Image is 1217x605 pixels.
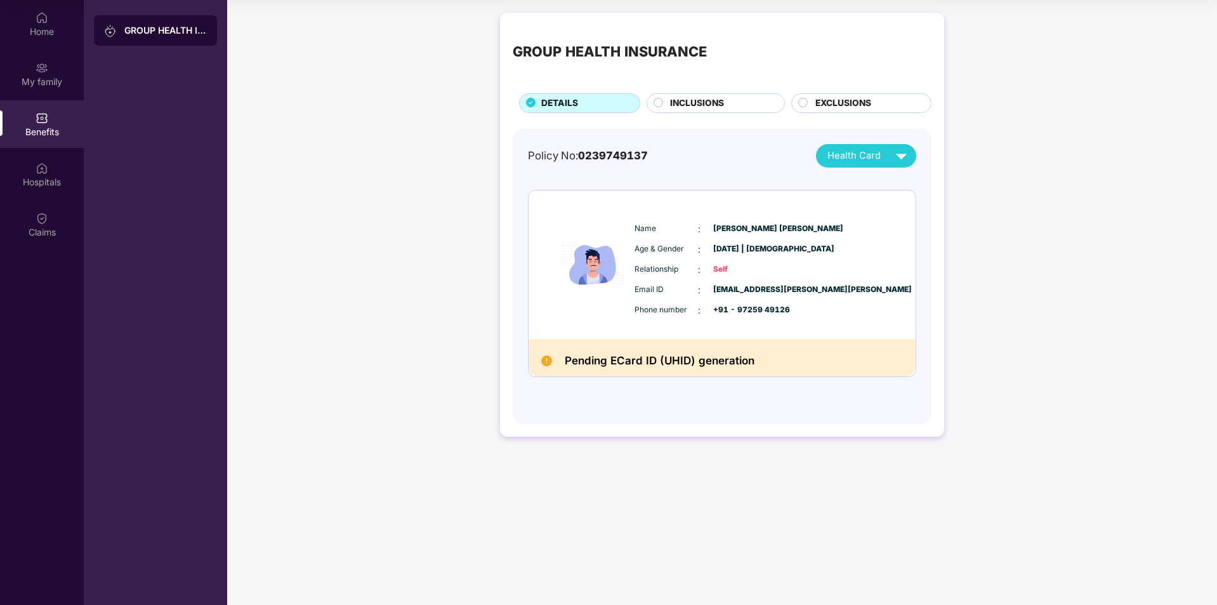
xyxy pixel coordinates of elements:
span: DETAILS [541,96,578,110]
span: Health Card [827,149,881,163]
span: [DATE] | [DEMOGRAPHIC_DATA] [713,243,777,255]
span: Phone number [635,304,698,316]
span: EXCLUSIONS [815,96,871,110]
div: Policy No: [528,147,648,164]
span: Relationship [635,263,698,276]
span: 0239749137 [578,149,648,162]
span: : [698,303,701,317]
span: Name [635,223,698,235]
img: svg+xml;base64,PHN2ZyBpZD0iSG9tZSIgeG1sbnM9Imh0dHA6Ly93d3cudzMub3JnLzIwMDAvc3ZnIiB3aWR0aD0iMjAiIG... [36,11,48,24]
span: INCLUSIONS [670,96,724,110]
span: : [698,263,701,277]
img: svg+xml;base64,PHN2ZyBpZD0iQmVuZWZpdHMiIHhtbG5zPSJodHRwOi8vd3d3LnczLm9yZy8yMDAwL3N2ZyIgd2lkdGg9Ij... [36,112,48,124]
div: GROUP HEALTH INSURANCE [124,24,207,37]
span: Self [713,263,777,276]
span: [EMAIL_ADDRESS][PERSON_NAME][PERSON_NAME] [713,284,777,296]
button: Health Card [816,144,916,168]
span: : [698,283,701,297]
img: icon [555,203,631,327]
img: svg+xml;base64,PHN2ZyB3aWR0aD0iMjAiIGhlaWdodD0iMjAiIHZpZXdCb3g9IjAgMCAyMCAyMCIgZmlsbD0ibm9uZSIgeG... [104,25,117,37]
img: svg+xml;base64,PHN2ZyBpZD0iQ2xhaW0iIHhtbG5zPSJodHRwOi8vd3d3LnczLm9yZy8yMDAwL3N2ZyIgd2lkdGg9IjIwIi... [36,212,48,225]
span: Email ID [635,284,698,296]
div: GROUP HEALTH INSURANCE [513,41,707,62]
span: Age & Gender [635,243,698,255]
img: svg+xml;base64,PHN2ZyB3aWR0aD0iMjAiIGhlaWdodD0iMjAiIHZpZXdCb3g9IjAgMCAyMCAyMCIgZmlsbD0ibm9uZSIgeG... [36,62,48,74]
h2: Pending ECard ID (UHID) generation [565,352,754,370]
img: Pending [541,356,552,366]
span: : [698,222,701,236]
span: [PERSON_NAME] [PERSON_NAME] [713,223,777,235]
img: svg+xml;base64,PHN2ZyBpZD0iSG9zcGl0YWxzIiB4bWxucz0iaHR0cDovL3d3dy53My5vcmcvMjAwMC9zdmciIHdpZHRoPS... [36,162,48,175]
span: : [698,243,701,256]
img: svg+xml;base64,PHN2ZyB4bWxucz0iaHR0cDovL3d3dy53My5vcmcvMjAwMC9zdmciIHZpZXdCb3g9IjAgMCAyNCAyNCIgd2... [890,145,912,167]
span: +91 - 97259 49126 [713,304,777,316]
